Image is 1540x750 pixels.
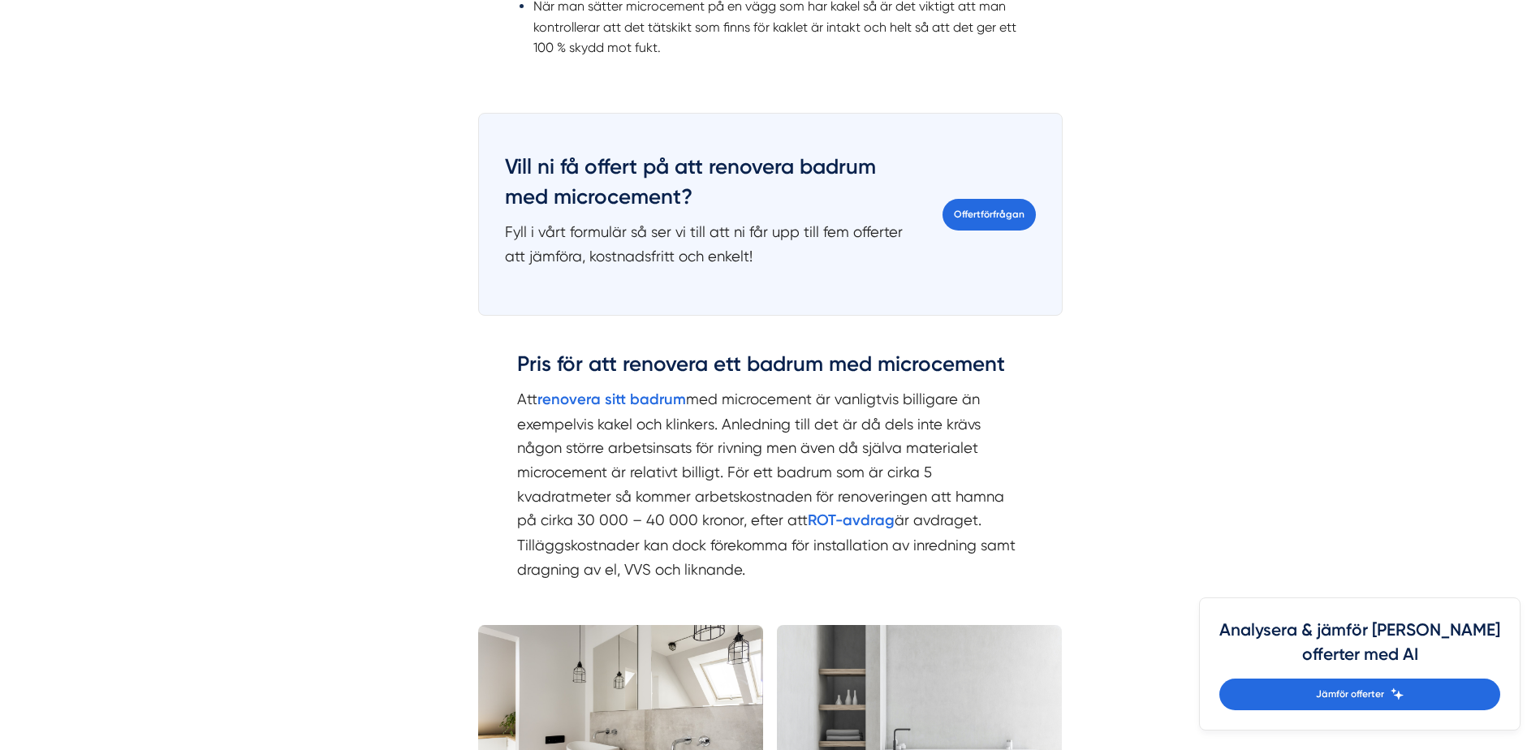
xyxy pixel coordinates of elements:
a: ROT-avdrag [808,511,895,528]
p: Fyll i vårt formulär så ser vi till att ni får upp till fem offerter att jämföra, kostnadsfritt o... [505,220,923,268]
a: renovera sitt badrum [537,390,686,407]
h3: Pris för att renovera ett badrum med microcement [517,350,1024,387]
a: Jämför offerter [1219,679,1500,710]
h3: Vill ni få offert på att renovera badrum med microcement? [505,153,923,219]
a: Offertförfrågan [943,199,1036,231]
span: Jämför offerter [1316,687,1384,702]
p: Att med microcement är vanligtvis billigare än exempelvis kakel och klinkers. Anledning till det ... [517,387,1024,582]
h4: Analysera & jämför [PERSON_NAME] offerter med AI [1219,618,1500,679]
